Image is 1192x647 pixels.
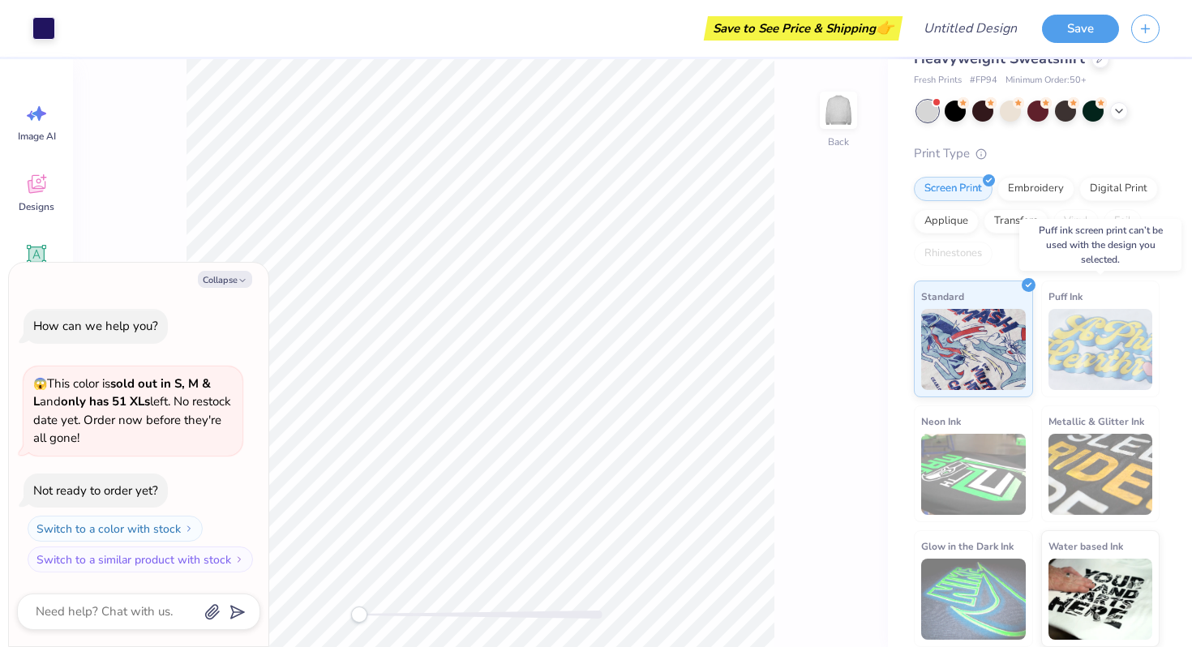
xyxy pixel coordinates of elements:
div: Transfers [984,209,1048,234]
div: Foil [1104,209,1142,234]
div: Embroidery [997,177,1074,201]
div: How can we help you? [33,318,158,334]
span: Image AI [18,130,56,143]
div: Print Type [914,144,1160,163]
button: Switch to a similar product with stock [28,546,253,572]
img: Glow in the Dark Ink [921,559,1026,640]
div: Digital Print [1079,177,1158,201]
input: Untitled Design [911,12,1030,45]
div: Back [828,135,849,149]
img: Standard [921,309,1026,390]
span: Puff Ink [1048,288,1083,305]
div: Save to See Price & Shipping [708,16,898,41]
span: Glow in the Dark Ink [921,538,1014,555]
img: Switch to a similar product with stock [234,555,244,564]
span: 😱 [33,376,47,392]
span: # FP94 [970,74,997,88]
span: Neon Ink [921,413,961,430]
img: Water based Ink [1048,559,1153,640]
img: Metallic & Glitter Ink [1048,434,1153,515]
img: Switch to a color with stock [184,524,194,533]
button: Save [1042,15,1119,43]
span: Metallic & Glitter Ink [1048,413,1144,430]
div: Puff ink screen print can’t be used with the design you selected. [1019,219,1181,271]
div: Not ready to order yet? [33,482,158,499]
img: Puff Ink [1048,309,1153,390]
span: Standard [921,288,964,305]
span: Water based Ink [1048,538,1123,555]
span: Fresh Prints [914,74,962,88]
div: Screen Print [914,177,993,201]
div: Rhinestones [914,242,993,266]
span: Minimum Order: 50 + [1005,74,1087,88]
span: Designs [19,200,54,213]
strong: sold out in S, M & L [33,375,211,410]
button: Collapse [198,271,252,288]
div: Vinyl [1053,209,1099,234]
span: This color is and left. No restock date yet. Order now before they're all gone! [33,375,231,447]
button: Switch to a color with stock [28,516,203,542]
strong: only has 51 XLs [61,393,150,409]
img: Neon Ink [921,434,1026,515]
div: Applique [914,209,979,234]
img: Back [822,94,855,126]
span: 👉 [876,18,894,37]
div: Accessibility label [351,606,367,623]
